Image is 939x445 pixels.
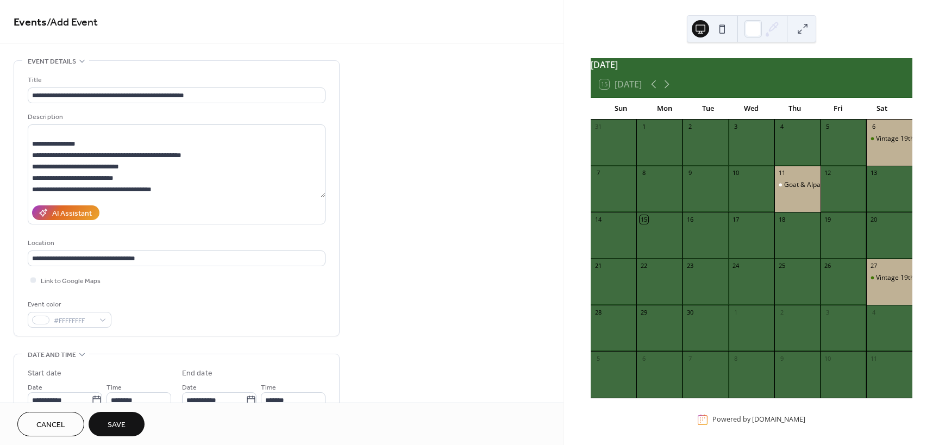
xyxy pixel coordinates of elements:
[640,169,648,177] div: 8
[640,308,648,316] div: 29
[784,180,844,190] div: Goat & Alpaca Yoga
[28,74,323,86] div: Title
[732,262,740,270] div: 24
[824,308,832,316] div: 3
[686,262,694,270] div: 23
[17,412,84,436] button: Cancel
[14,12,47,33] a: Events
[730,98,773,120] div: Wed
[686,169,694,177] div: 9
[594,262,602,270] div: 21
[640,354,648,362] div: 6
[778,169,786,177] div: 11
[28,56,76,67] span: Event details
[41,275,101,287] span: Link to Google Maps
[594,215,602,223] div: 14
[824,123,832,131] div: 5
[640,215,648,223] div: 15
[28,382,42,393] span: Date
[869,215,878,223] div: 20
[182,382,197,393] span: Date
[643,98,686,120] div: Mon
[817,98,860,120] div: Fri
[28,299,109,310] div: Event color
[732,354,740,362] div: 8
[261,382,276,393] span: Time
[28,349,76,361] span: Date and time
[869,308,878,316] div: 4
[778,262,786,270] div: 25
[36,419,65,431] span: Cancel
[869,262,878,270] div: 27
[732,215,740,223] div: 17
[869,169,878,177] div: 13
[824,215,832,223] div: 19
[778,123,786,131] div: 4
[752,415,805,424] a: [DOMAIN_NAME]
[866,134,912,143] div: Vintage 19th Century Base Ball
[28,368,61,379] div: Start date
[686,123,694,131] div: 2
[47,12,98,33] span: / Add Event
[32,205,99,220] button: AI Assistant
[866,273,912,283] div: Vintage 19th Century Base Ball
[778,354,786,362] div: 9
[732,169,740,177] div: 10
[686,215,694,223] div: 16
[591,58,912,71] div: [DATE]
[28,111,323,123] div: Description
[686,354,694,362] div: 7
[182,368,212,379] div: End date
[778,308,786,316] div: 2
[686,98,730,120] div: Tue
[594,308,602,316] div: 28
[686,308,694,316] div: 30
[107,382,122,393] span: Time
[54,315,94,327] span: #FFFFFFFF
[89,412,145,436] button: Save
[774,180,821,190] div: Goat & Alpaca Yoga
[599,98,643,120] div: Sun
[824,169,832,177] div: 12
[869,123,878,131] div: 6
[640,123,648,131] div: 1
[640,262,648,270] div: 22
[712,415,805,424] div: Powered by
[732,123,740,131] div: 3
[732,308,740,316] div: 1
[824,354,832,362] div: 10
[824,262,832,270] div: 26
[869,354,878,362] div: 11
[778,215,786,223] div: 18
[773,98,817,120] div: Thu
[52,208,92,220] div: AI Assistant
[594,354,602,362] div: 5
[108,419,126,431] span: Save
[594,123,602,131] div: 31
[594,169,602,177] div: 7
[28,237,323,249] div: Location
[860,98,904,120] div: Sat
